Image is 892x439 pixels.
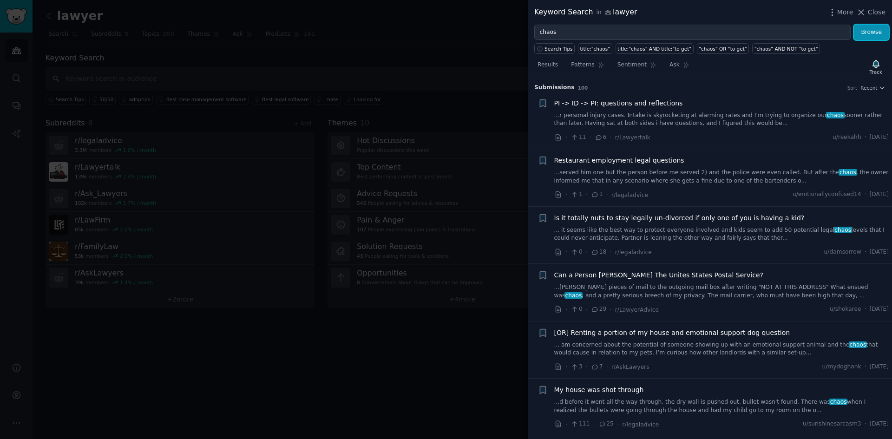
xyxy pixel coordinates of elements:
[565,305,567,315] span: ·
[615,249,652,256] span: r/legaladvice
[565,419,567,429] span: ·
[752,43,820,54] a: "chaos" AND NOT "to get"
[860,85,877,91] span: Recent
[554,283,889,300] a: ...[PERSON_NAME] pieces of mail to the outgoing mail box after writing "NOT AT THIS ADDRESS" What...
[606,362,608,372] span: ·
[822,363,861,371] span: u/mydoghank
[839,169,857,176] span: chaos
[615,307,659,313] span: r/LawyerAdvice
[534,84,575,92] span: Submission s
[610,247,611,257] span: ·
[554,270,763,280] a: Can a Person [PERSON_NAME] The Unites States Postal Service?
[870,420,889,428] span: [DATE]
[571,363,582,371] span: 3
[834,227,852,233] span: chaos
[578,43,612,54] a: title:"chaos"
[534,7,637,18] div: Keyword Search lawyer
[534,25,851,40] input: Try a keyword related to your business
[622,421,659,428] span: r/legaladvice
[866,57,885,77] button: Track
[590,132,591,142] span: ·
[611,192,648,198] span: r/legaladvice
[564,292,583,299] span: chaos
[554,169,889,185] a: ...served him one but the person before me served 2) and the police were even called. But after t...
[591,305,606,314] span: 29
[571,420,590,428] span: 111
[854,25,889,40] button: Browse
[865,305,866,314] span: ·
[554,328,790,338] a: [OR] Renting a portion of my house and emotional support dog question
[596,8,601,17] span: in
[666,58,693,77] a: Ask
[591,190,603,199] span: 1
[793,190,861,199] span: u/emtionallyconfused14
[554,226,889,242] a: ... it seems like the best way to protect everyone involved and kids seem to add 50 potential leg...
[578,85,588,91] span: 100
[824,248,861,256] span: u/damsorrow
[554,156,684,165] a: Restaurant employment legal questions
[571,305,582,314] span: 0
[606,190,608,200] span: ·
[699,46,747,52] div: "chaos" OR "to get"
[617,419,619,429] span: ·
[617,61,647,69] span: Sentiment
[568,58,607,77] a: Patterns
[580,46,610,52] div: title:"chaos"
[591,363,603,371] span: 7
[538,61,558,69] span: Results
[565,362,567,372] span: ·
[870,69,882,75] div: Track
[860,85,885,91] button: Recent
[586,305,588,315] span: ·
[544,46,573,52] span: Search Tips
[615,134,650,141] span: r/Lawyertalk
[856,7,885,17] button: Close
[571,61,594,69] span: Patterns
[611,364,649,370] span: r/AskLawyers
[554,213,805,223] a: Is it totally nuts to stay legally un-divorced if only one of you is having a kid?
[610,305,611,315] span: ·
[534,58,561,77] a: Results
[593,419,595,429] span: ·
[610,132,611,142] span: ·
[565,190,567,200] span: ·
[870,305,889,314] span: [DATE]
[571,190,582,199] span: 1
[586,362,588,372] span: ·
[870,190,889,199] span: [DATE]
[554,385,644,395] a: My house was shot through
[554,98,683,108] a: PI -> ID -> PI: questions and reflections
[865,190,866,199] span: ·
[554,398,889,414] a: ...d before it went all the way through, the dry wall is pushed out, bullet wasn't found. There w...
[534,43,575,54] button: Search Tips
[586,247,588,257] span: ·
[868,7,885,17] span: Close
[865,420,866,428] span: ·
[865,248,866,256] span: ·
[598,420,614,428] span: 25
[837,7,853,17] span: More
[571,133,586,142] span: 11
[591,248,606,256] span: 18
[803,420,861,428] span: u/sunshinesarcasm3
[870,133,889,142] span: [DATE]
[565,247,567,257] span: ·
[554,341,889,357] a: ... am concerned about the potential of someone showing up with an emotional support animal and t...
[826,112,844,118] span: chaos
[870,363,889,371] span: [DATE]
[565,132,567,142] span: ·
[669,61,680,69] span: Ask
[829,399,847,405] span: chaos
[847,85,858,91] div: Sort
[697,43,749,54] a: "chaos" OR "to get"
[571,248,582,256] span: 0
[865,133,866,142] span: ·
[849,341,867,348] span: chaos
[617,46,691,52] div: title:"chaos" AND title:"to get"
